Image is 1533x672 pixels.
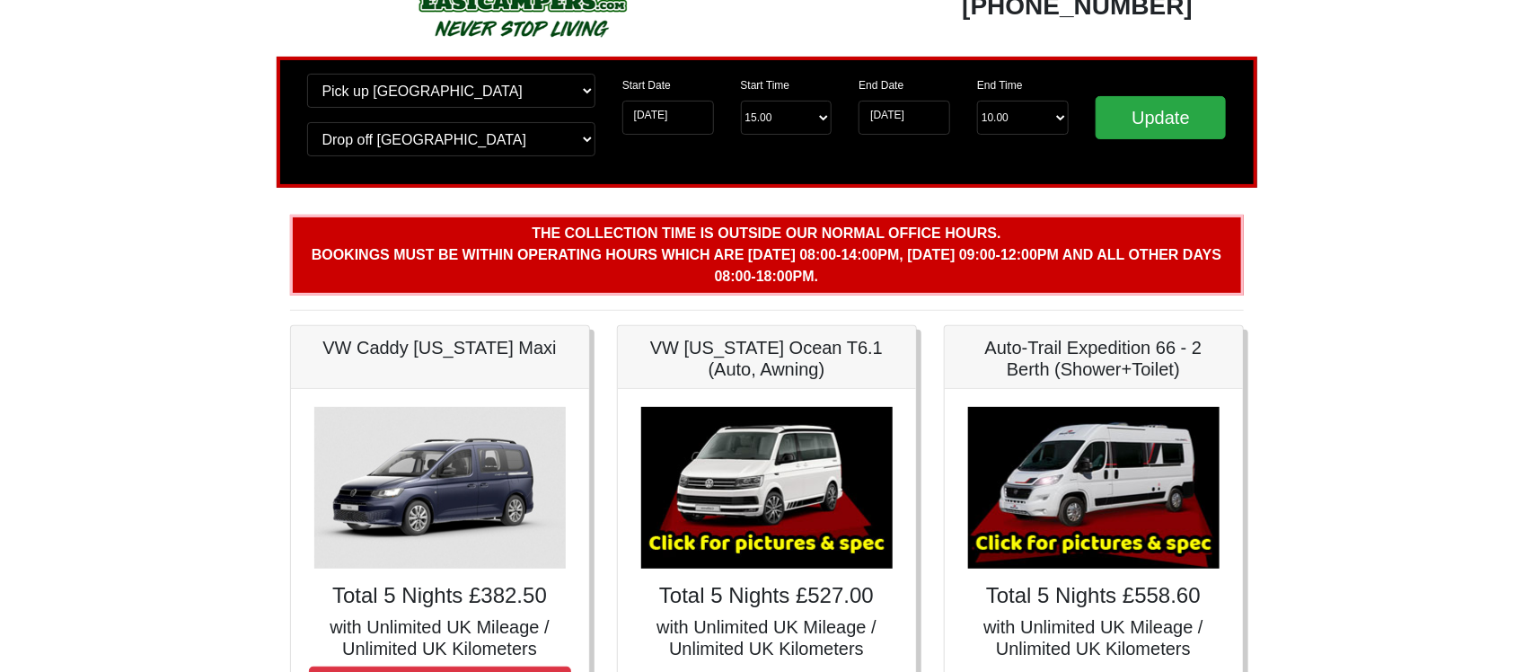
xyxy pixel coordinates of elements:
[963,337,1225,380] h5: Auto-Trail Expedition 66 - 2 Berth (Shower+Toilet)
[859,101,950,135] input: Return Date
[963,616,1225,659] h5: with Unlimited UK Mileage / Unlimited UK Kilometers
[309,583,571,609] h4: Total 5 Nights £382.50
[314,407,566,569] img: VW Caddy California Maxi
[1096,96,1227,139] input: Update
[309,616,571,659] h5: with Unlimited UK Mileage / Unlimited UK Kilometers
[636,616,898,659] h5: with Unlimited UK Mileage / Unlimited UK Kilometers
[641,407,893,569] img: VW California Ocean T6.1 (Auto, Awning)
[622,101,714,135] input: Start Date
[636,337,898,380] h5: VW [US_STATE] Ocean T6.1 (Auto, Awning)
[968,407,1220,569] img: Auto-Trail Expedition 66 - 2 Berth (Shower+Toilet)
[963,583,1225,609] h4: Total 5 Nights £558.60
[309,337,571,358] h5: VW Caddy [US_STATE] Maxi
[636,583,898,609] h4: Total 5 Nights £527.00
[977,77,1023,93] label: End Time
[741,77,790,93] label: Start Time
[312,225,1221,284] b: The collection time is outside our normal office hours. Bookings must be within operating hours w...
[622,77,671,93] label: Start Date
[859,77,903,93] label: End Date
